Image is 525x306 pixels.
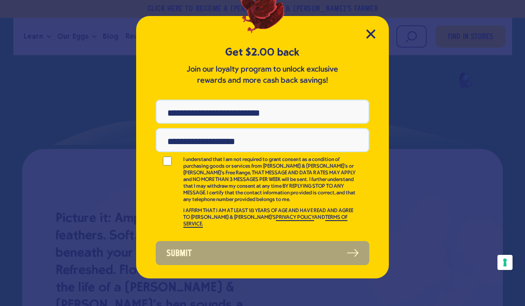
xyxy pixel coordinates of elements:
p: Join our loyalty program to unlock exclusive rewards and more cash back savings! [185,64,340,86]
input: I understand that I am not required to grant consent as a condition of purchasing goods or servic... [156,157,179,165]
p: I understand that I am not required to grant consent as a condition of purchasing goods or servic... [183,157,357,203]
a: PRIVACY POLICY [276,215,314,221]
button: Your consent preferences for tracking technologies [497,255,513,270]
button: Close Modal [366,29,376,39]
h5: Get $2.00 back [156,45,369,60]
button: Submit [156,241,369,265]
p: I AFFIRM THAT I AM AT LEAST 18 YEARS OF AGE AND HAVE READ AND AGREE TO [PERSON_NAME] & [PERSON_NA... [183,208,357,228]
a: TERMS OF SERVICE. [183,215,347,228]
